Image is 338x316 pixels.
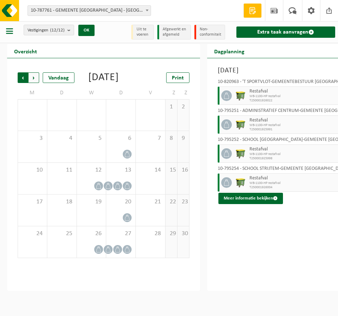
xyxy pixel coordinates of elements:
span: 10-787761 - GEMEENTE ROOSDAAL - ROOSDAAL [28,5,151,16]
td: W [77,87,107,99]
span: 13 [110,166,132,174]
li: Uit te voeren [131,25,154,40]
a: Extra taak aanvragen [236,26,335,38]
td: Z [165,87,177,99]
div: [DATE] [88,72,119,83]
span: 3 [22,135,43,142]
span: 2 [181,103,186,111]
span: 4 [51,135,73,142]
td: D [47,87,77,99]
span: 30 [181,230,186,238]
span: 18 [51,198,73,206]
td: M [18,87,47,99]
span: 19 [80,198,103,206]
span: 7 [139,135,162,142]
span: 5 [80,135,103,142]
img: WB-1100-HPE-GN-50 [235,119,246,130]
span: 29 [169,230,174,238]
count: (12/12) [50,28,65,32]
span: 10-787761 - GEMEENTE ROOSDAAL - ROOSDAAL [28,6,151,16]
span: 15 [169,166,174,174]
img: WB-1100-HPE-GN-50 [235,148,246,159]
span: 6 [110,135,132,142]
span: Print [172,75,184,81]
span: 9 [181,135,186,142]
h2: Overzicht [7,44,44,58]
td: V [136,87,165,99]
span: 1 [169,103,174,111]
span: 24 [22,230,43,238]
span: 27 [110,230,132,238]
span: 28 [139,230,162,238]
span: 12 [80,166,103,174]
span: 26 [80,230,103,238]
span: 23 [181,198,186,206]
button: Meer informatie bekijken [218,193,283,204]
span: 17 [22,198,43,206]
span: Volgende [29,72,39,83]
img: WB-1100-HPE-GN-50 [235,177,246,188]
button: Vestigingen(12/12) [24,25,74,35]
span: 25 [51,230,73,238]
span: 11 [51,166,73,174]
li: Non-conformiteit [194,25,225,40]
li: Afgewerkt en afgemeld [157,25,191,40]
span: 22 [169,198,174,206]
a: Print [166,72,189,83]
span: Vorige [18,72,28,83]
span: 20 [110,198,132,206]
span: 14 [139,166,162,174]
span: 10 [22,166,43,174]
td: D [106,87,136,99]
span: 21 [139,198,162,206]
span: Vestigingen [28,25,65,36]
img: WB-1100-HPE-GN-50 [235,90,246,101]
span: 16 [181,166,186,174]
td: Z [177,87,189,99]
button: OK [78,25,95,36]
h2: Dagplanning [207,44,252,58]
span: 8 [169,135,174,142]
div: Vandaag [43,72,74,83]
